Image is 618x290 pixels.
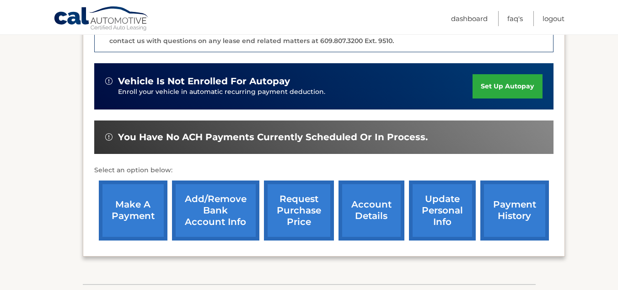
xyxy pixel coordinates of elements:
img: alert-white.svg [105,133,113,141]
a: request purchase price [264,181,334,241]
a: FAQ's [507,11,523,26]
a: Cal Automotive [54,6,150,33]
p: Select an option below: [94,165,554,176]
a: Dashboard [451,11,488,26]
a: set up autopay [473,74,542,98]
img: alert-white.svg [105,77,113,85]
a: account details [339,181,404,241]
span: You have no ACH payments currently scheduled or in process. [118,131,428,143]
p: Enroll your vehicle in automatic recurring payment deduction. [118,87,473,97]
a: Add/Remove bank account info [172,181,259,241]
a: Logout [543,11,564,26]
a: make a payment [99,181,167,241]
span: vehicle is not enrolled for autopay [118,76,290,87]
p: The end of your lease is approaching soon. A member of our lease end team will be in touch soon t... [109,14,548,45]
a: update personal info [409,181,476,241]
a: payment history [480,181,549,241]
